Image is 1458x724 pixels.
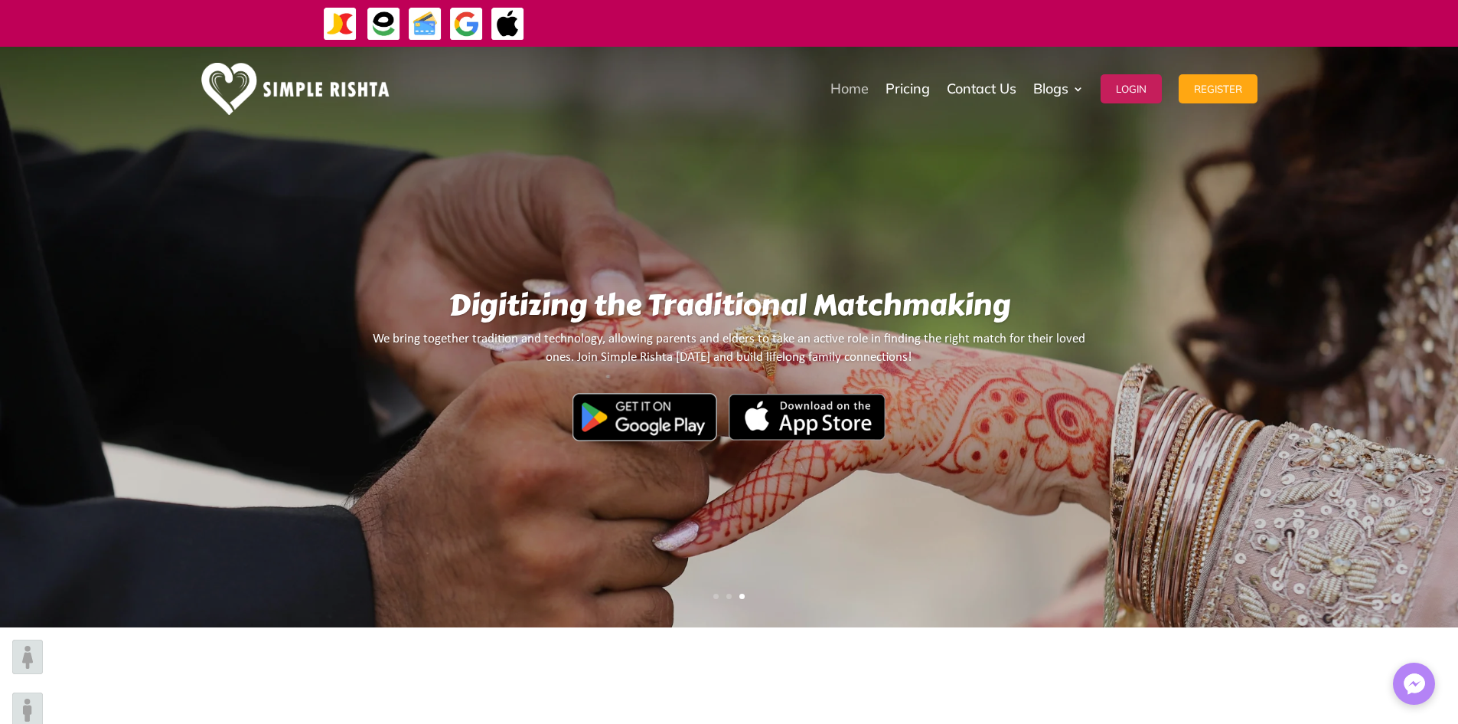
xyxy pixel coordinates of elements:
[1033,51,1084,127] a: Blogs
[739,594,745,599] a: 3
[572,393,717,441] img: Google Play
[1179,51,1257,127] a: Register
[1179,74,1257,103] button: Register
[368,330,1091,447] : We bring together tradition and technology, allowing parents and elders to take an active role in...
[1101,51,1162,127] a: Login
[1101,74,1162,103] button: Login
[947,51,1016,127] a: Contact Us
[491,7,525,41] img: ApplePay-icon
[367,7,401,41] img: EasyPaisa-icon
[886,51,930,127] a: Pricing
[323,7,357,41] img: JazzCash-icon
[449,7,484,41] img: GooglePay-icon
[830,51,869,127] a: Home
[408,7,442,41] img: Credit Cards
[1399,669,1430,699] img: Messenger
[713,594,719,599] a: 1
[726,594,732,599] a: 2
[368,288,1091,330] h1: Digitizing the Traditional Matchmaking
